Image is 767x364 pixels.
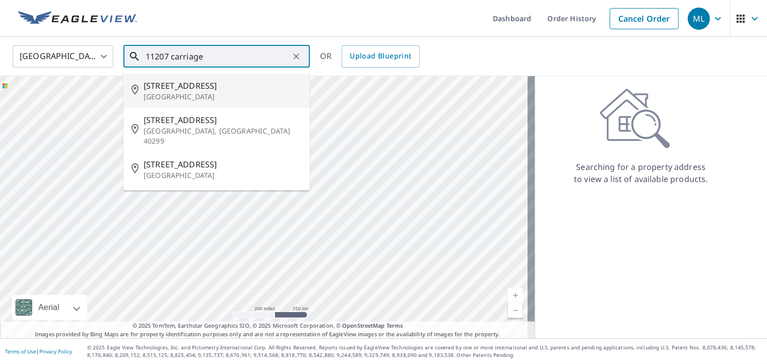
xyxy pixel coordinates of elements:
a: OpenStreetMap [342,322,385,329]
img: EV Logo [18,11,137,26]
div: ML [688,8,710,30]
p: [GEOGRAPHIC_DATA] [144,92,302,102]
p: © 2025 Eagle View Technologies, Inc. and Pictometry International Corp. All Rights Reserved. Repo... [87,344,762,359]
p: | [5,348,72,354]
p: [GEOGRAPHIC_DATA], [GEOGRAPHIC_DATA] 40299 [144,126,302,146]
a: Cancel Order [610,8,679,29]
div: Aerial [12,295,87,320]
button: Clear [289,49,303,64]
span: [STREET_ADDRESS] [144,158,302,170]
input: Search by address or latitude-longitude [146,42,289,71]
div: OR [320,45,420,68]
a: Upload Blueprint [342,45,419,68]
div: Aerial [35,295,62,320]
span: [STREET_ADDRESS] [144,80,302,92]
div: [GEOGRAPHIC_DATA] [13,42,113,71]
a: Privacy Policy [39,348,72,355]
span: Upload Blueprint [350,50,411,63]
a: Current Level 5, Zoom In [508,288,523,303]
p: Searching for a property address to view a list of available products. [573,161,709,185]
span: [STREET_ADDRESS] [144,114,302,126]
p: [GEOGRAPHIC_DATA] [144,170,302,180]
span: © 2025 TomTom, Earthstar Geographics SIO, © 2025 Microsoft Corporation, © [133,322,403,330]
a: Terms [387,322,403,329]
a: Terms of Use [5,348,36,355]
a: Current Level 5, Zoom Out [508,303,523,318]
